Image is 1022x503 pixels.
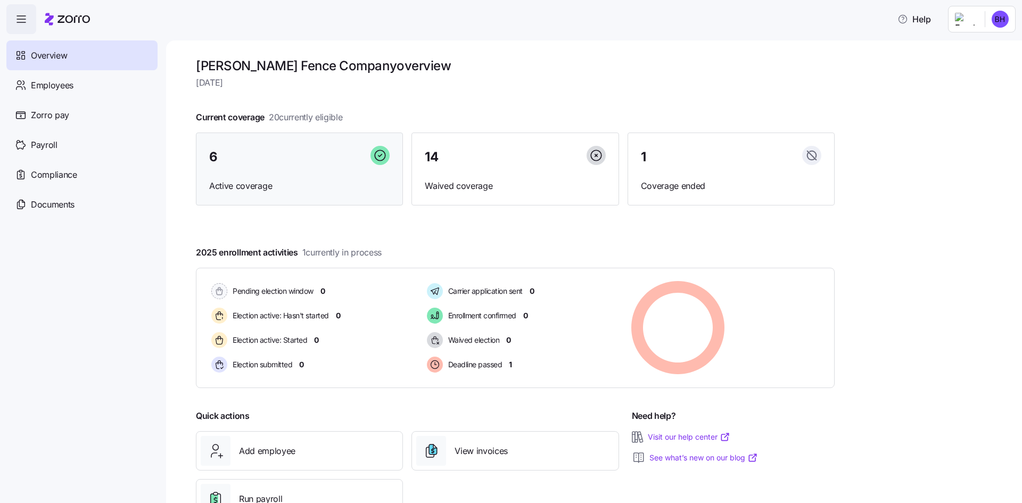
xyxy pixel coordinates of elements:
[648,432,730,442] a: Visit our help center
[6,189,158,219] a: Documents
[632,409,676,423] span: Need help?
[455,444,508,458] span: View invoices
[229,286,314,296] span: Pending election window
[196,76,835,89] span: [DATE]
[506,335,511,345] span: 0
[196,57,835,74] h1: [PERSON_NAME] Fence Company overview
[314,335,319,345] span: 0
[196,246,382,259] span: 2025 enrollment activities
[31,168,77,182] span: Compliance
[336,310,341,321] span: 0
[209,179,390,193] span: Active coverage
[6,130,158,160] a: Payroll
[649,452,758,463] a: See what’s new on our blog
[6,40,158,70] a: Overview
[209,151,218,163] span: 6
[31,109,69,122] span: Zorro pay
[31,198,75,211] span: Documents
[509,359,512,370] span: 1
[992,11,1009,28] img: d44be869080355a1261c430a96e2ff44
[31,49,67,62] span: Overview
[6,70,158,100] a: Employees
[302,246,382,259] span: 1 currently in process
[196,111,343,124] span: Current coverage
[897,13,931,26] span: Help
[641,151,646,163] span: 1
[889,9,939,30] button: Help
[445,286,523,296] span: Carrier application sent
[6,100,158,130] a: Zorro pay
[530,286,534,296] span: 0
[445,359,502,370] span: Deadline passed
[523,310,528,321] span: 0
[269,111,343,124] span: 20 currently eligible
[425,151,438,163] span: 14
[31,79,73,92] span: Employees
[31,138,57,152] span: Payroll
[6,160,158,189] a: Compliance
[445,310,516,321] span: Enrollment confirmed
[320,286,325,296] span: 0
[955,13,976,26] img: Employer logo
[445,335,500,345] span: Waived election
[641,179,821,193] span: Coverage ended
[229,359,292,370] span: Election submitted
[229,310,329,321] span: Election active: Hasn't started
[196,409,250,423] span: Quick actions
[299,359,304,370] span: 0
[229,335,307,345] span: Election active: Started
[425,179,605,193] span: Waived coverage
[239,444,295,458] span: Add employee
